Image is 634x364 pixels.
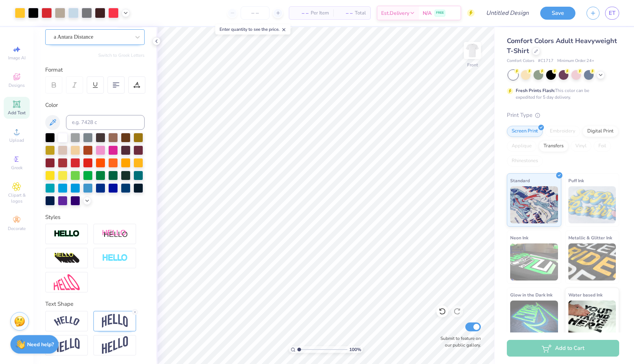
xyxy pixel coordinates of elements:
img: Shadow [102,229,128,239]
img: Rise [102,336,128,354]
img: 3d Illusion [54,252,80,264]
span: Neon Ink [510,234,528,242]
div: Color [45,101,145,109]
span: Metallic & Glitter Ink [568,234,612,242]
button: Switch to Greek Letters [98,52,145,58]
img: Free Distort [54,274,80,290]
span: 100 % [349,346,361,353]
img: Standard [510,186,558,223]
span: Image AI [8,55,26,61]
span: FREE [436,10,444,16]
div: Text Shape [45,300,145,308]
span: Water based Ink [568,291,602,299]
span: Total [355,9,366,17]
span: # C1717 [538,58,554,64]
img: Arch [102,314,128,328]
div: Format [45,66,145,74]
div: Styles [45,213,145,222]
div: Vinyl [571,141,591,152]
img: Puff Ink [568,186,616,223]
span: Add Text [8,110,26,116]
img: Stroke [54,230,80,238]
strong: Fresh Prints Flash: [516,88,555,94]
img: Arc [54,316,80,326]
img: Flag [54,338,80,352]
img: Negative Space [102,254,128,262]
div: Rhinestones [507,155,543,167]
span: Decorate [8,226,26,232]
span: Glow in the Dark Ink [510,291,552,299]
span: Comfort Colors [507,58,534,64]
img: Metallic & Glitter Ink [568,243,616,281]
span: Greek [11,165,23,171]
img: Water based Ink [568,301,616,338]
div: Front [467,62,478,68]
input: e.g. 7428 c [66,115,145,130]
div: Digital Print [582,126,618,137]
span: Comfort Colors Adult Heavyweight T-Shirt [507,36,617,55]
label: Submit to feature on our public gallery. [436,335,481,348]
span: ET [609,9,615,17]
span: Per Item [311,9,329,17]
span: – – [338,9,353,17]
span: Puff Ink [568,177,584,184]
strong: Need help? [27,341,54,348]
a: ET [605,7,619,20]
input: – – [241,6,270,20]
div: Foil [594,141,611,152]
img: Glow in the Dark Ink [510,301,558,338]
div: This color can be expedited for 5 day delivery. [516,87,607,101]
button: Save [540,7,575,20]
div: Transfers [539,141,568,152]
span: Upload [9,137,24,143]
span: – – [294,9,308,17]
div: Enter quantity to see the price. [215,24,291,35]
span: Clipart & logos [4,192,30,204]
img: Neon Ink [510,243,558,281]
span: Minimum Order: 24 + [557,58,594,64]
div: Applique [507,141,536,152]
div: Screen Print [507,126,543,137]
div: Print Type [507,111,619,119]
span: Designs [9,82,25,88]
span: Est. Delivery [381,9,409,17]
div: Embroidery [545,126,580,137]
span: Standard [510,177,530,184]
span: N/A [423,9,432,17]
input: Untitled Design [480,6,535,20]
img: Front [465,43,480,58]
